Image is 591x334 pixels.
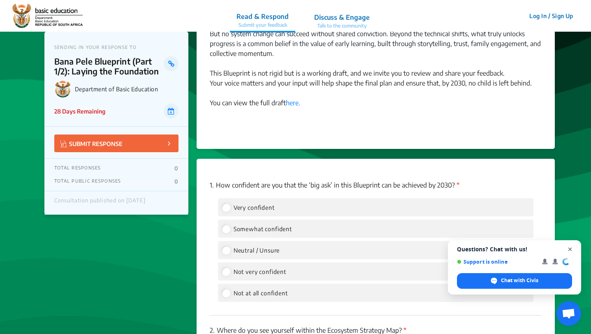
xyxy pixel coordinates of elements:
[174,178,178,185] p: 0
[222,246,229,254] input: Neutral / Unsure
[457,273,572,289] span: Chat with Civis
[174,165,178,172] p: 0
[60,139,123,148] p: SUBMIT RESPONSE
[236,21,289,29] p: Submit your feedback
[222,289,229,297] input: Not at all confident
[210,180,542,190] p: How confident are you that the ‘big ask’ in this Blueprint can be achieved by 2030?
[54,44,178,50] p: SENDING IN YOUR RESPONSE TO
[286,99,300,107] a: here.
[54,197,146,208] div: Consultation published on [DATE]
[234,268,286,275] span: Not very confident
[556,301,581,326] a: Open chat
[54,178,121,185] p: TOTAL PUBLIC RESPONSES
[12,4,83,28] img: r3bhv9o7vttlwasn7lg2llmba4yf
[210,78,542,98] div: Your voice matters and your input will help shape the final plan and ensure that, by 2030, no chi...
[457,259,536,265] span: Support is online
[60,140,67,147] img: Vector.jpg
[54,80,72,97] img: Department of Basic Education logo
[210,181,214,189] span: 1.
[210,68,542,78] div: This Blueprint is not rigid but is a working draft, and we invite you to review and share your fe...
[457,246,572,253] span: Questions? Chat with us!
[234,204,275,211] span: Very confident
[314,12,370,22] p: Discuss & Engage
[75,86,178,93] p: Department of Basic Education
[524,9,579,22] button: Log In / Sign Up
[222,225,229,232] input: Somewhat confident
[234,247,280,254] span: Neutral / Unsure
[222,268,229,275] input: Not very confident
[210,98,542,118] div: You can view the full draft
[54,165,101,172] p: TOTAL RESPONSES
[501,277,538,284] span: Chat with Civis
[222,204,229,211] input: Very confident
[54,135,178,152] button: SUBMIT RESPONSE
[234,290,288,297] span: Not at all confident
[54,107,105,116] p: 28 Days Remaining
[210,29,542,68] div: But no system change can succeed without shared conviction. Beyond the technical shifts, what tru...
[234,225,292,232] span: Somewhat confident
[54,56,164,76] p: Bana Pele Blueprint (Part 1/2): Laying the Foundation
[314,22,370,30] p: Talk to the community
[236,12,289,21] p: Read & Respond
